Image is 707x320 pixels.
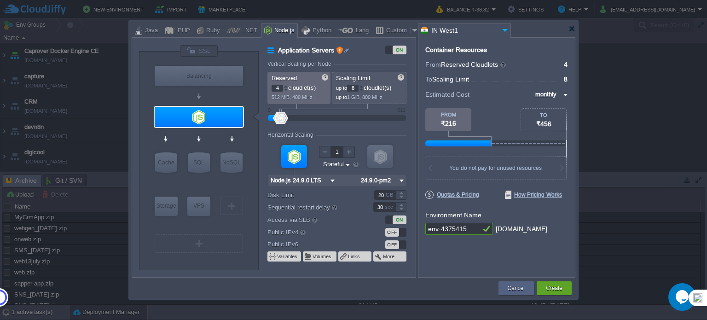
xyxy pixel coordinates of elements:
[348,253,361,260] button: Links
[393,215,406,224] div: ON
[220,197,243,215] div: Create New Layer
[336,94,347,100] span: up to
[272,82,327,92] p: cloudlet(s)
[425,76,432,83] span: To
[268,107,271,113] div: 0
[383,24,410,38] div: Custom
[505,191,562,199] span: How Pricing Works
[277,253,298,260] button: Variables
[155,66,243,86] div: Load Balancer
[546,284,562,293] button: Create
[272,75,297,81] span: Reserved
[336,82,403,92] p: cloudlet(s)
[425,61,441,68] span: From
[142,24,158,38] div: Java
[508,284,525,293] button: Cancel
[267,239,361,249] label: Public IPv6
[155,197,178,215] div: Storage
[386,191,395,199] div: GB
[188,152,210,173] div: SQL Databases
[220,152,243,173] div: NoSQL Databases
[425,112,471,117] div: FROM
[441,120,456,127] span: ₹216
[336,75,371,81] span: Scaling Limit
[383,253,395,260] button: More
[155,107,243,127] div: Application Servers
[336,85,347,91] span: up to
[267,132,316,138] div: Horizontal Scaling
[425,191,479,199] span: Quotas & Pricing
[385,203,395,211] div: sec
[425,211,481,219] label: Environment Name
[521,112,566,118] div: TO
[187,197,210,215] div: VPS
[267,215,361,225] label: Access via SLB
[668,283,698,311] iframe: chat widget
[536,120,551,128] span: ₹456
[347,94,382,100] span: 1 GiB, 800 MHz
[564,61,568,68] span: 4
[155,66,243,86] div: Balancing
[272,24,295,38] div: Node.js
[155,234,243,253] div: Create New Layer
[385,240,399,249] div: OFF
[220,152,243,173] div: NoSQL
[155,152,177,173] div: Cache
[441,61,507,68] span: Reserved Cloudlets
[425,47,487,53] div: Container Resources
[187,197,210,216] div: Elastic VPS
[425,89,469,99] span: Estimated Cost
[432,76,469,83] span: Scaling Limit
[494,223,547,235] div: .[DOMAIN_NAME]
[272,94,313,100] span: 512 MiB, 400 MHz
[203,24,220,38] div: Ruby
[564,76,568,83] span: 8
[267,202,361,212] label: Sequential restart delay
[155,197,178,216] div: Storage Containers
[385,228,399,237] div: OFF
[393,46,406,54] div: ON
[267,190,361,200] label: Disk Limit
[241,24,257,38] div: .NET
[397,107,406,113] div: 512
[188,152,210,173] div: SQL
[353,24,369,38] div: Lang
[267,61,334,67] div: Vertical Scaling per Node
[267,227,361,237] label: Public IPv4
[175,24,190,38] div: PHP
[310,24,331,38] div: Python
[313,253,332,260] button: Volumes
